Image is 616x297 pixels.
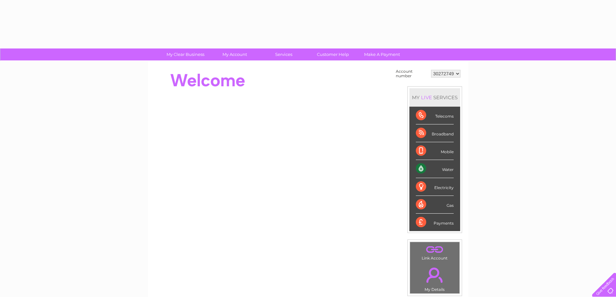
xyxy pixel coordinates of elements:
[394,68,429,80] td: Account number
[416,160,454,178] div: Water
[409,88,460,107] div: MY SERVICES
[412,244,458,255] a: .
[416,107,454,124] div: Telecoms
[208,48,261,60] a: My Account
[159,48,212,60] a: My Clear Business
[257,48,310,60] a: Services
[416,196,454,214] div: Gas
[416,178,454,196] div: Electricity
[416,214,454,231] div: Payments
[410,262,460,294] td: My Details
[412,264,458,286] a: .
[416,124,454,142] div: Broadband
[420,94,433,101] div: LIVE
[355,48,409,60] a: Make A Payment
[416,142,454,160] div: Mobile
[410,242,460,262] td: Link Account
[306,48,360,60] a: Customer Help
